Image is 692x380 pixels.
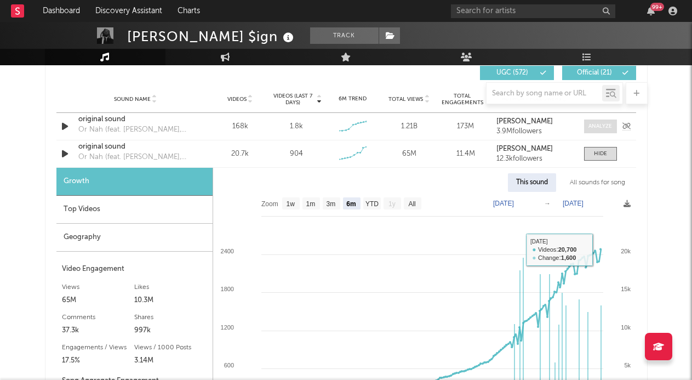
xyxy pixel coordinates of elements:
[78,141,193,152] a: original sound
[440,149,491,160] div: 11.4M
[62,311,135,324] div: Comments
[62,341,135,354] div: Engagements / Views
[384,149,434,160] div: 65M
[480,66,554,80] button: UGC(572)
[496,128,573,135] div: 3.9M followers
[134,311,207,324] div: Shares
[215,121,266,132] div: 168k
[290,149,303,160] div: 904
[134,324,207,337] div: 997k
[134,354,207,367] div: 3.14M
[487,89,602,98] input: Search by song name or URL
[134,294,207,307] div: 10.3M
[62,324,135,337] div: 37.3k
[56,224,213,252] div: Geography
[326,200,335,208] text: 3m
[496,118,573,126] a: [PERSON_NAME]
[78,152,193,163] div: Or Nah (feat. [PERSON_NAME], [PERSON_NAME] & [PERSON_NAME]) - Remix
[310,27,379,44] button: Track
[215,149,266,160] div: 20.7k
[365,200,378,208] text: YTD
[562,66,636,80] button: Official(21)
[650,3,664,11] div: 99 +
[384,121,434,132] div: 1.21B
[493,200,514,207] text: [DATE]
[496,118,553,125] strong: [PERSON_NAME]
[508,173,556,192] div: This sound
[224,362,233,368] text: 600
[56,168,213,196] div: Growth
[220,324,233,331] text: 1200
[62,263,207,276] div: Video Engagement
[496,145,553,152] strong: [PERSON_NAME]
[496,155,573,163] div: 12.3k followers
[647,7,655,15] button: 99+
[62,281,135,294] div: Views
[220,286,233,292] text: 1800
[544,200,551,207] text: →
[624,362,631,368] text: 5k
[621,324,631,331] text: 10k
[56,196,213,224] div: Top Videos
[127,27,296,46] div: [PERSON_NAME] $ign
[496,145,573,153] a: [PERSON_NAME]
[78,124,193,135] div: Or Nah (feat. [PERSON_NAME], [PERSON_NAME] & [PERSON_NAME]) - Remix
[451,4,615,18] input: Search for artists
[134,341,207,354] div: Views / 1000 Posts
[621,248,631,254] text: 20k
[286,200,295,208] text: 1w
[306,200,315,208] text: 1m
[408,200,415,208] text: All
[220,248,233,254] text: 2400
[388,200,396,208] text: 1y
[261,200,278,208] text: Zoom
[78,114,193,125] a: original sound
[621,286,631,292] text: 15k
[62,294,135,307] div: 65M
[562,173,633,192] div: All sounds for song
[62,354,135,367] div: 17.5%
[134,281,207,294] div: Likes
[290,121,303,132] div: 1.8k
[563,200,584,207] text: [DATE]
[440,121,491,132] div: 173M
[487,70,537,76] span: UGC ( 572 )
[569,70,620,76] span: Official ( 21 )
[346,200,356,208] text: 6m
